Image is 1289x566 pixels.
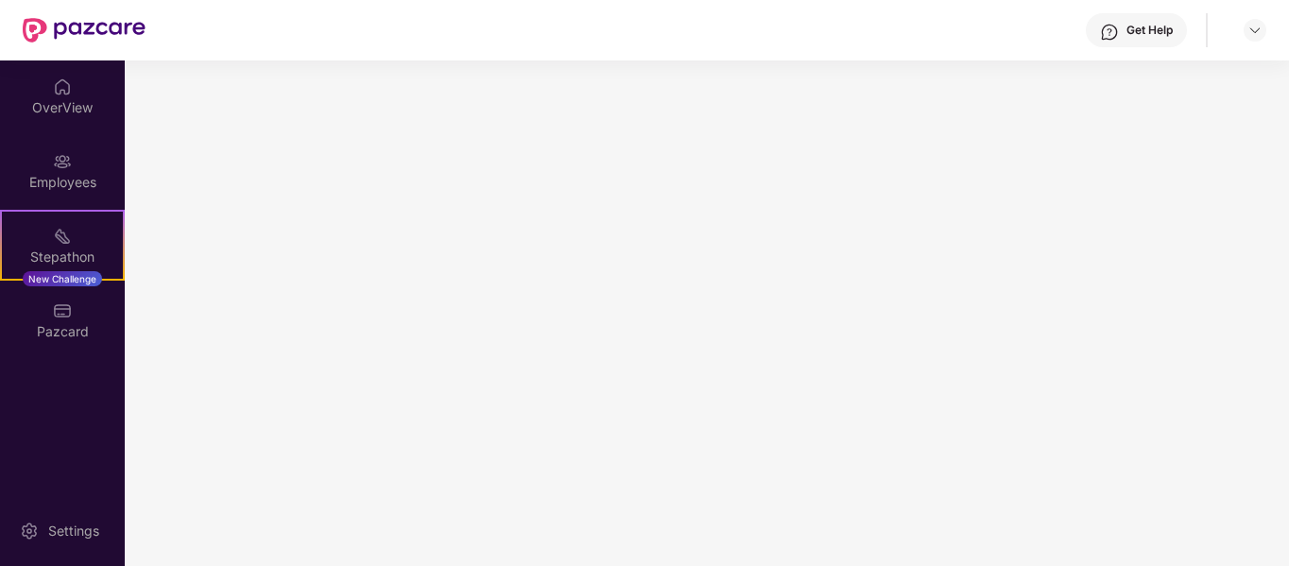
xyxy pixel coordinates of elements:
[1126,23,1173,38] div: Get Help
[2,248,123,266] div: Stepathon
[53,152,72,171] img: svg+xml;base64,PHN2ZyBpZD0iRW1wbG95ZWVzIiB4bWxucz0iaHR0cDovL3d3dy53My5vcmcvMjAwMC9zdmciIHdpZHRoPS...
[20,522,39,540] img: svg+xml;base64,PHN2ZyBpZD0iU2V0dGluZy0yMHgyMCIgeG1sbnM9Imh0dHA6Ly93d3cudzMub3JnLzIwMDAvc3ZnIiB3aW...
[23,271,102,286] div: New Challenge
[53,77,72,96] img: svg+xml;base64,PHN2ZyBpZD0iSG9tZSIgeG1sbnM9Imh0dHA6Ly93d3cudzMub3JnLzIwMDAvc3ZnIiB3aWR0aD0iMjAiIG...
[23,18,146,43] img: New Pazcare Logo
[43,522,105,540] div: Settings
[53,301,72,320] img: svg+xml;base64,PHN2ZyBpZD0iUGF6Y2FyZCIgeG1sbnM9Imh0dHA6Ly93d3cudzMub3JnLzIwMDAvc3ZnIiB3aWR0aD0iMj...
[1100,23,1119,42] img: svg+xml;base64,PHN2ZyBpZD0iSGVscC0zMngzMiIgeG1sbnM9Imh0dHA6Ly93d3cudzMub3JnLzIwMDAvc3ZnIiB3aWR0aD...
[53,227,72,246] img: svg+xml;base64,PHN2ZyB4bWxucz0iaHR0cDovL3d3dy53My5vcmcvMjAwMC9zdmciIHdpZHRoPSIyMSIgaGVpZ2h0PSIyMC...
[1247,23,1263,38] img: svg+xml;base64,PHN2ZyBpZD0iRHJvcGRvd24tMzJ4MzIiIHhtbG5zPSJodHRwOi8vd3d3LnczLm9yZy8yMDAwL3N2ZyIgd2...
